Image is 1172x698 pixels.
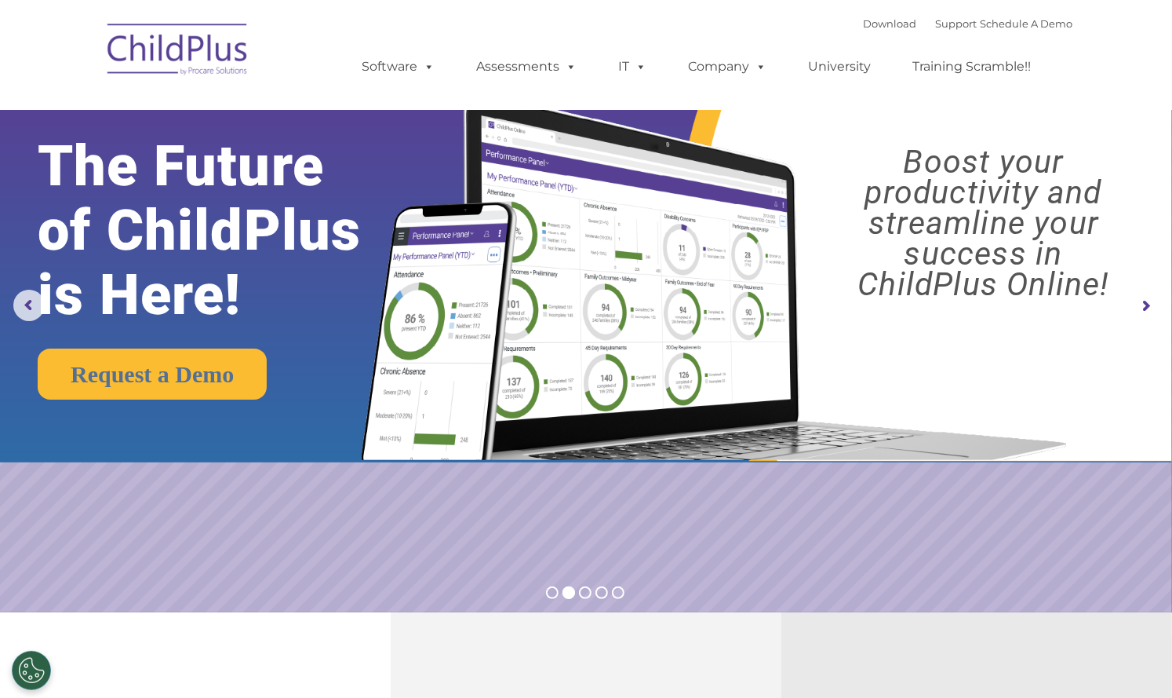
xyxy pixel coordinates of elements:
a: Software [346,51,450,82]
a: Assessments [460,51,592,82]
a: Training Scramble!! [897,51,1046,82]
a: University [792,51,886,82]
iframe: Chat Widget [916,528,1172,698]
font: | [863,17,1072,30]
a: Support [935,17,977,30]
a: Schedule A Demo [980,17,1072,30]
rs-layer: Boost your productivity and streamline your success in ChildPlus Online! [810,147,1157,300]
img: ChildPlus by Procare Solutions [100,13,257,91]
a: IT [602,51,662,82]
span: Last name [218,104,266,115]
a: Download [863,17,916,30]
button: Cookies Settings [12,651,51,690]
a: Request a Demo [38,349,267,400]
span: Phone number [218,168,285,180]
a: Company [672,51,782,82]
rs-layer: The Future of ChildPlus is Here! [38,134,412,327]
